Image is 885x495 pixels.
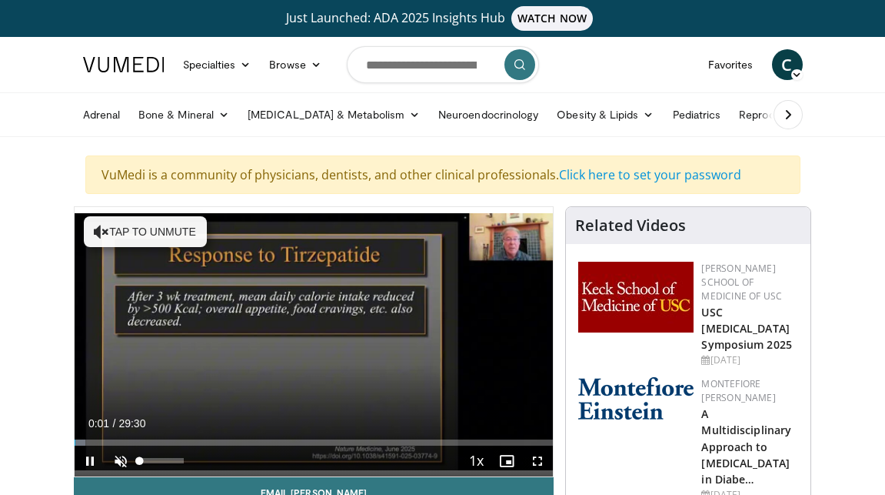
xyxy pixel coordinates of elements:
[347,46,539,83] input: Search topics, interventions
[140,458,184,463] div: Volume Level
[105,446,136,477] button: Unmute
[75,446,105,477] button: Pause
[84,216,207,247] button: Tap to unmute
[85,156,800,194] div: VuMedi is a community of physicians, dentists, and other clinical professionals.
[578,262,694,333] img: 7b941f1f-d101-407a-8bfa-07bd47db01ba.png.150x105_q85_autocrop_double_scale_upscale_version-0.2.jpg
[699,49,763,80] a: Favorites
[75,207,554,477] video-js: Video Player
[522,446,553,477] button: Fullscreen
[701,353,798,367] div: [DATE]
[701,406,791,486] a: A Multidisciplinary Approach to [MEDICAL_DATA] in Diabe…
[118,417,145,430] span: 29:30
[238,99,429,130] a: [MEDICAL_DATA] & Metabolism
[772,49,803,80] a: C
[701,262,782,303] a: [PERSON_NAME] School of Medicine of USC
[113,417,116,430] span: /
[701,377,775,404] a: Montefiore [PERSON_NAME]
[74,99,130,130] a: Adrenal
[429,99,547,130] a: Neuroendocrinology
[83,57,165,72] img: VuMedi Logo
[174,49,261,80] a: Specialties
[730,99,814,130] a: Reproductive
[129,99,238,130] a: Bone & Mineral
[575,216,686,235] h4: Related Videos
[260,49,331,80] a: Browse
[491,446,522,477] button: Enable picture-in-picture mode
[701,305,791,352] a: USC [MEDICAL_DATA] Symposium 2025
[664,99,730,130] a: Pediatrics
[547,99,663,130] a: Obesity & Lipids
[511,6,593,31] span: WATCH NOW
[88,417,109,430] span: 0:01
[461,446,491,477] button: Playback Rate
[74,6,812,31] a: Just Launched: ADA 2025 Insights HubWATCH NOW
[559,166,741,183] a: Click here to set your password
[75,440,554,446] div: Progress Bar
[578,377,694,420] img: b0142b4c-93a1-4b58-8f91-5265c282693c.png.150x105_q85_autocrop_double_scale_upscale_version-0.2.png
